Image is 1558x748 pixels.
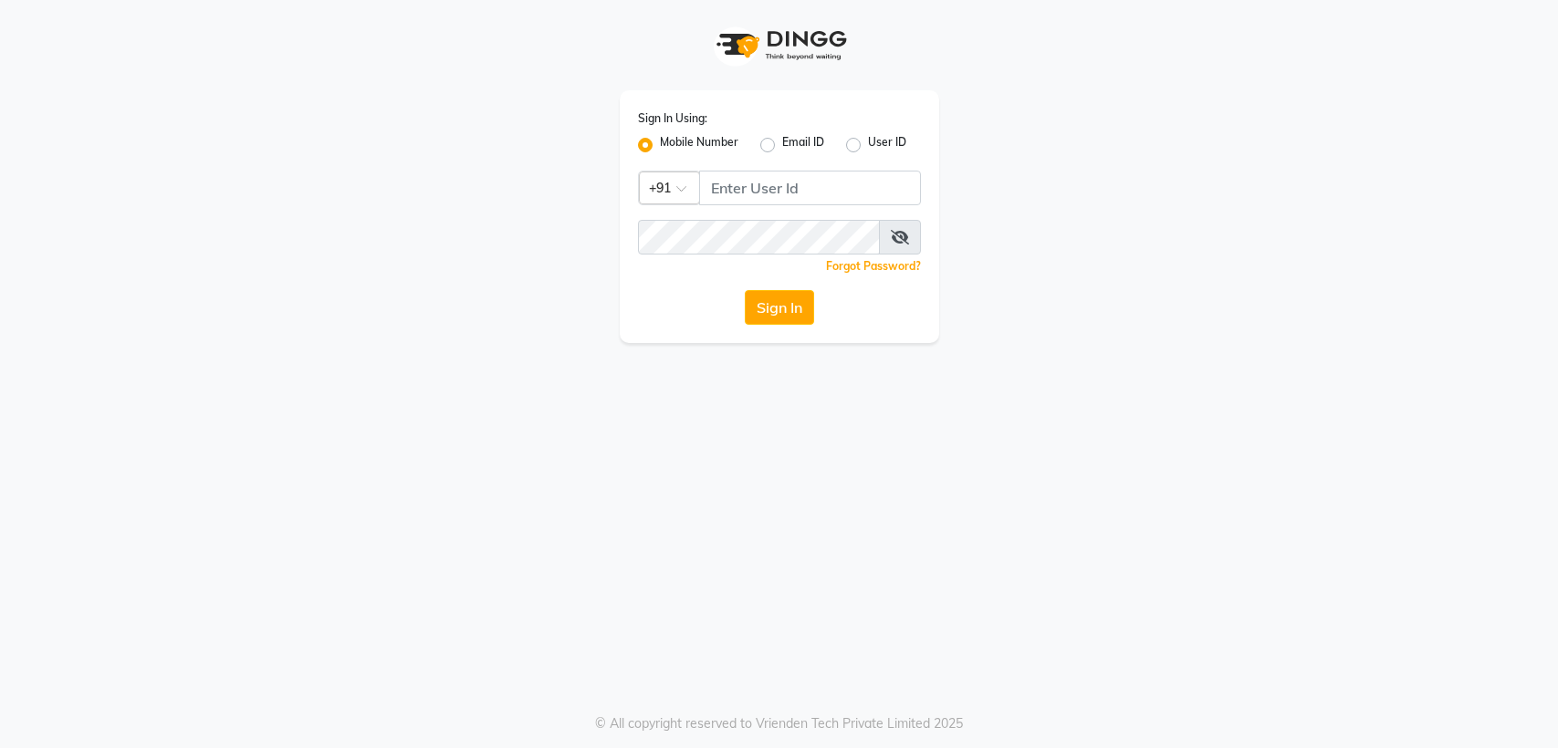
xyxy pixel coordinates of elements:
[826,259,921,273] a: Forgot Password?
[782,134,824,156] label: Email ID
[699,171,921,205] input: Username
[638,110,707,127] label: Sign In Using:
[868,134,906,156] label: User ID
[745,290,814,325] button: Sign In
[660,134,738,156] label: Mobile Number
[638,220,880,255] input: Username
[706,18,852,72] img: logo1.svg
